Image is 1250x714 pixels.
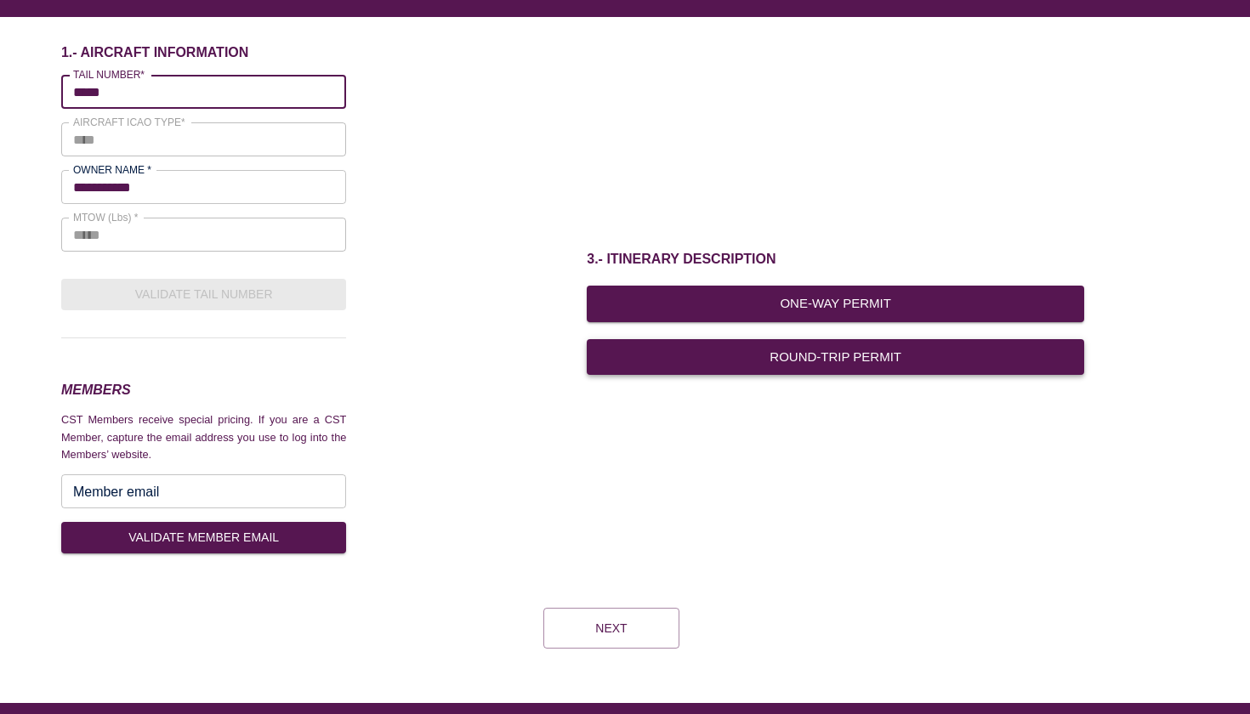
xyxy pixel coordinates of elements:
[61,522,347,553] button: VALIDATE MEMBER EMAIL
[587,250,1084,269] h1: 3.- ITINERARY DESCRIPTION
[61,44,347,61] h6: 1.- AIRCRAFT INFORMATION
[73,162,151,177] label: OWNER NAME *
[61,411,347,463] p: CST Members receive special pricing. If you are a CST Member, capture the email address you use t...
[73,115,185,129] label: AIRCRAFT ICAO TYPE*
[61,379,347,401] h3: MEMBERS
[587,339,1084,375] button: Round-Trip Permit
[587,286,1084,321] button: One-Way Permit
[543,608,679,649] button: Next
[73,67,145,82] label: TAIL NUMBER*
[73,210,138,224] label: MTOW (Lbs) *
